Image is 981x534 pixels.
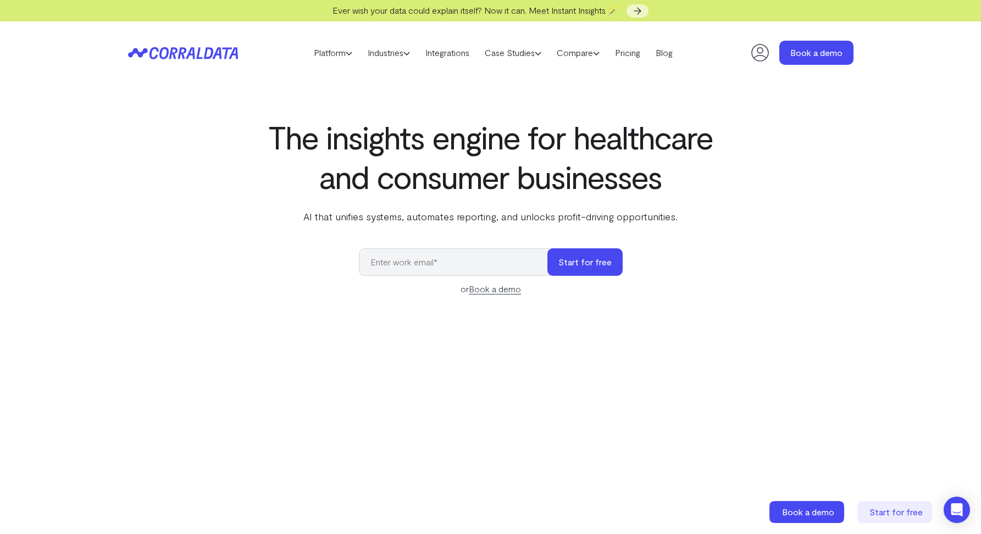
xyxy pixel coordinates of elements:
[779,41,853,65] a: Book a demo
[944,497,970,523] div: Open Intercom Messenger
[359,248,558,276] input: Enter work email*
[359,282,623,296] div: or
[267,117,715,196] h1: The insights engine for healthcare and consumer businesses
[267,209,715,224] p: AI that unifies systems, automates reporting, and unlocks profit-driving opportunities.
[418,44,477,61] a: Integrations
[607,44,648,61] a: Pricing
[547,248,623,276] button: Start for free
[857,501,934,523] a: Start for free
[648,44,680,61] a: Blog
[469,283,521,294] a: Book a demo
[477,44,549,61] a: Case Studies
[306,44,360,61] a: Platform
[782,507,834,517] span: Book a demo
[360,44,418,61] a: Industries
[869,507,923,517] span: Start for free
[769,501,846,523] a: Book a demo
[549,44,607,61] a: Compare
[332,5,619,15] span: Ever wish your data could explain itself? Now it can. Meet Instant Insights 🪄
